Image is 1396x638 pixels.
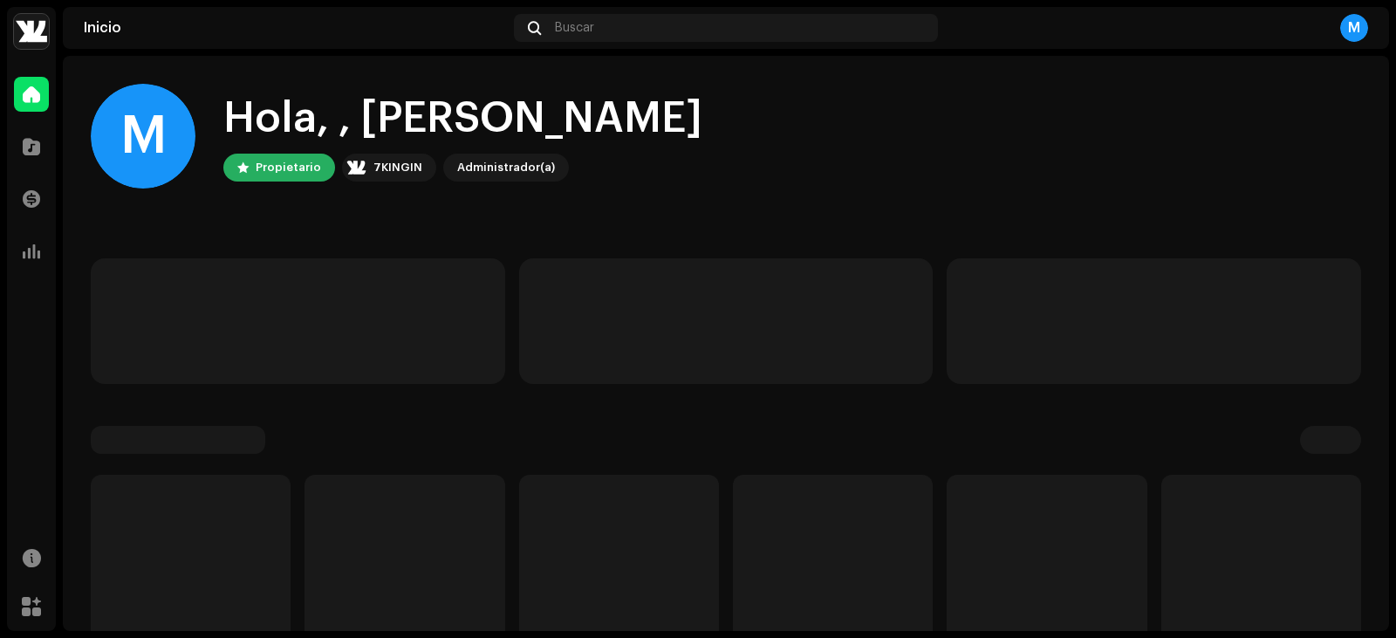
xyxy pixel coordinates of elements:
div: M [91,84,195,189]
div: Administrador(a) [457,157,555,178]
div: Hola, , [PERSON_NAME] [223,91,702,147]
div: 7KINGIN [373,157,422,178]
div: Propietario [256,157,321,178]
img: a0cb7215-512d-4475-8dcc-39c3dc2549d0 [346,157,366,178]
span: Buscar [555,21,594,35]
img: a0cb7215-512d-4475-8dcc-39c3dc2549d0 [14,14,49,49]
div: Inicio [84,21,507,35]
div: M [1340,14,1368,42]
